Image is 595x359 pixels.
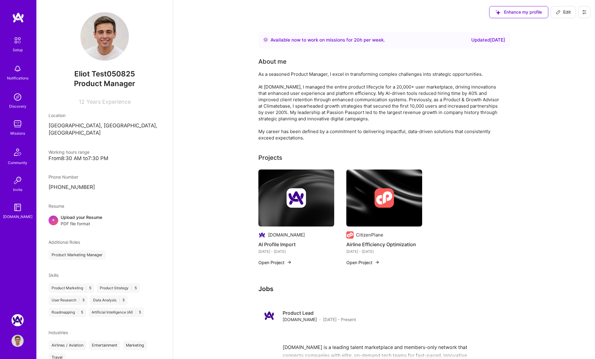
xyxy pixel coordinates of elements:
p: [PHONE_NUMBER] [49,184,161,191]
div: Missions [10,130,25,136]
img: logo [12,12,24,23]
img: User Avatar [80,12,129,61]
div: Entertainment [89,341,120,350]
img: guide book [12,201,24,213]
span: PDF file format [61,220,102,227]
div: Airlines / Aviation [49,341,86,350]
div: [DATE] - [DATE] [258,248,334,255]
div: Notifications [7,75,29,81]
span: 20 [354,37,360,43]
div: Available now to work on missions for h per week . [271,36,385,44]
img: teamwork [12,118,24,130]
span: Resume [49,203,64,209]
span: Eliot Test050825 [49,69,161,79]
img: A.Team: Google Calendar Integration Testing [12,314,24,326]
img: cover [258,169,334,226]
div: As a seasoned Product Manager, I excel in transforming complex challenges into strategic opportun... [258,71,501,141]
h4: Airline Efficiency Optimization [346,240,422,248]
img: Company logo [287,188,306,208]
img: arrow-right [287,260,292,265]
img: Community [10,145,25,159]
span: 12 [79,99,85,105]
img: Company logo [258,231,266,239]
div: Marketing [123,341,147,350]
span: | [77,310,79,315]
span: Industries [49,330,68,335]
a: A.Team: Google Calendar Integration Testing [10,314,25,326]
i: icon SuggestedTeams [496,10,500,15]
div: About me [258,57,287,66]
div: User Research 5 [49,295,88,305]
span: Edit [556,9,571,15]
div: [DOMAIN_NAME] [268,232,305,238]
div: Discovery [9,103,26,109]
div: +Upload your ResumePDF file format [49,214,161,227]
span: | [79,298,80,303]
span: + [52,216,55,223]
span: Enhance my profile [496,9,542,15]
img: arrow-right [375,260,380,265]
a: User Avatar [10,335,25,347]
img: Invite [12,174,24,186]
div: Product Strategy 5 [97,283,140,293]
span: Phone Number [49,174,78,180]
div: Setup [13,47,23,53]
img: Company logo [263,310,275,322]
div: Roadmapping 5 [49,307,86,317]
div: Invite [13,186,22,193]
span: [DOMAIN_NAME] [283,316,317,323]
p: [GEOGRAPHIC_DATA], [GEOGRAPHIC_DATA], [GEOGRAPHIC_DATA] [49,122,161,137]
img: setup [11,34,24,47]
div: CitizenPlane [356,232,383,238]
div: Artificial Intelligence (AI) 5 [89,307,144,317]
span: | [119,298,120,303]
button: Edit [551,6,576,18]
img: bell [12,63,24,75]
img: discovery [12,91,24,103]
span: Working hours range [49,149,89,155]
span: | [135,310,136,315]
span: Years Experience [86,99,131,105]
h3: Jobs [258,285,510,293]
div: Upload your Resume [61,214,102,227]
span: Skills [49,273,59,278]
button: Open Project [258,259,292,266]
button: Open Project [346,259,380,266]
span: Additional Roles [49,240,80,245]
h4: Product Lead [283,310,356,316]
div: Community [8,159,27,166]
div: [DOMAIN_NAME] [3,213,32,220]
span: · [319,316,321,323]
div: Projects [258,153,282,162]
span: | [131,286,132,290]
img: cover [346,169,422,226]
img: Availability [263,37,268,42]
div: From 8:30 AM to 7:30 PM [49,155,161,162]
div: Data Analysis 5 [90,295,128,305]
div: [DATE] - [DATE] [346,248,422,255]
span: Product Manager [74,79,135,88]
div: Location [49,112,161,119]
div: Updated [DATE] [471,36,505,44]
button: Enhance my profile [489,6,548,18]
img: Company logo [375,188,394,208]
h4: AI Profile Import [258,240,334,248]
div: Product Marketing 5 [49,283,94,293]
span: | [86,286,87,290]
span: [DATE] - Present [323,316,356,323]
img: Company logo [346,231,354,239]
img: User Avatar [12,335,24,347]
div: Product Marketing Manager [49,250,106,260]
